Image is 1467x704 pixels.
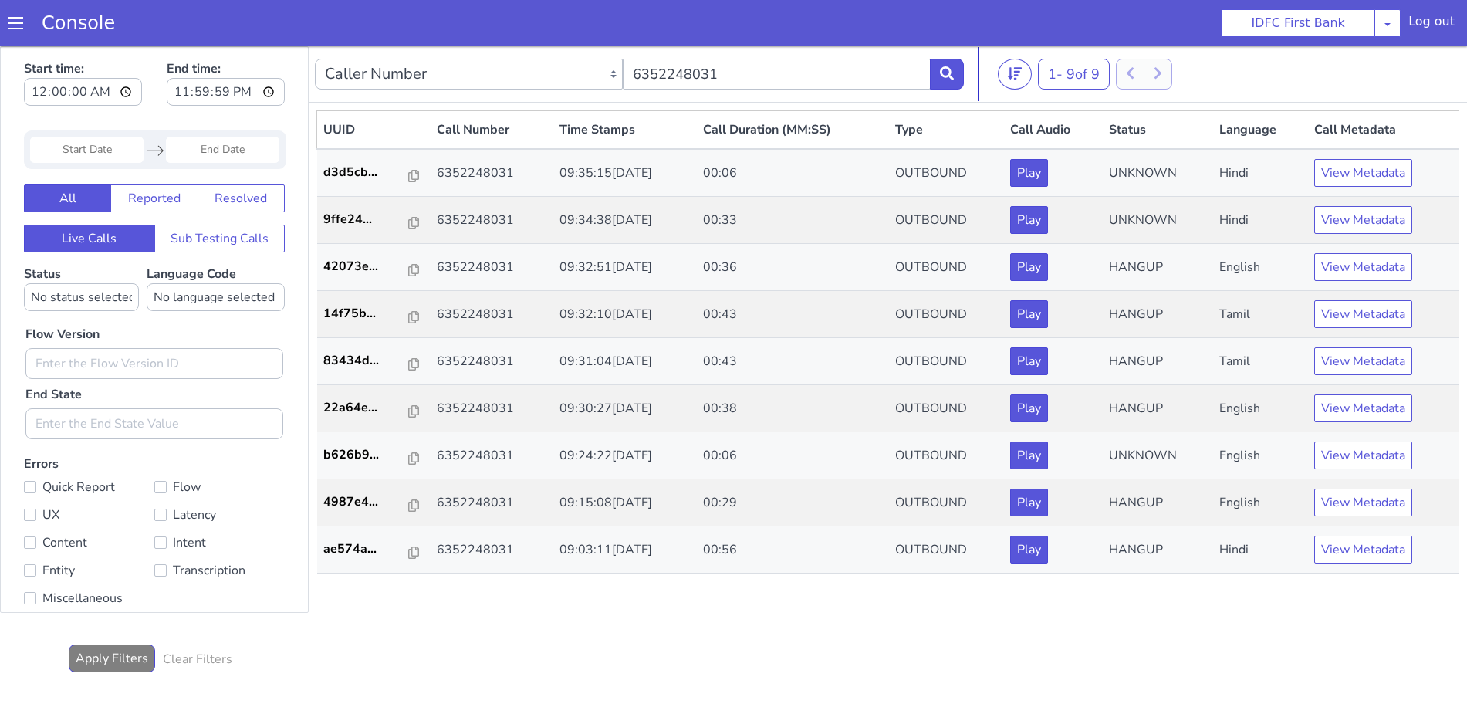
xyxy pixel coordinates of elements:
[1213,65,1308,103] th: Language
[167,32,285,59] input: End time:
[553,433,697,480] td: 09:15:08[DATE]
[1010,489,1048,517] button: Play
[1221,9,1375,37] button: IDFC First Bank
[147,219,285,265] label: Language Code
[697,65,889,103] th: Call Duration (MM:SS)
[553,65,697,103] th: Time Stamps
[1314,113,1412,140] button: View Metadata
[24,219,139,265] label: Status
[1213,245,1308,292] td: Tamil
[1103,292,1212,339] td: HANGUP
[154,486,285,507] label: Intent
[323,117,425,135] a: d3d5cb...
[431,292,553,339] td: 6352248031
[154,513,285,535] label: Transcription
[24,458,154,479] label: UX
[1103,198,1212,245] td: HANGUP
[623,12,931,43] input: Enter the Caller Number
[431,65,553,103] th: Call Number
[1103,245,1212,292] td: HANGUP
[323,164,410,182] p: 9ffe24...
[25,339,82,357] label: End State
[167,8,285,64] label: End time:
[553,245,697,292] td: 09:32:10[DATE]
[1010,254,1048,282] button: Play
[1314,348,1412,376] button: View Metadata
[1010,395,1048,423] button: Play
[198,138,285,166] button: Resolved
[154,458,285,479] label: Latency
[1004,65,1104,103] th: Call Audio
[323,399,425,418] a: b626b9...
[697,245,889,292] td: 00:43
[317,65,431,103] th: UUID
[889,151,1004,198] td: OUTBOUND
[553,151,697,198] td: 09:34:38[DATE]
[553,386,697,433] td: 09:24:22[DATE]
[1103,480,1212,527] td: HANGUP
[889,386,1004,433] td: OUTBOUND
[1408,12,1455,37] div: Log out
[1314,442,1412,470] button: View Metadata
[1213,433,1308,480] td: English
[1103,151,1212,198] td: UNKNOWN
[323,352,410,371] p: 22a64e...
[1213,292,1308,339] td: Tamil
[154,430,285,452] label: Flow
[889,103,1004,151] td: OUTBOUND
[1314,160,1412,188] button: View Metadata
[889,65,1004,103] th: Type
[553,339,697,386] td: 09:30:27[DATE]
[889,339,1004,386] td: OUTBOUND
[24,541,154,563] label: Miscellaneous
[697,198,889,245] td: 00:36
[1103,103,1212,151] td: UNKNOWN
[1213,339,1308,386] td: English
[1213,386,1308,433] td: English
[1010,160,1048,188] button: Play
[1314,489,1412,517] button: View Metadata
[431,433,553,480] td: 6352248031
[889,292,1004,339] td: OUTBOUND
[166,90,279,117] input: End Date
[697,151,889,198] td: 00:33
[1010,442,1048,470] button: Play
[323,305,425,323] a: 83434d...
[323,211,410,229] p: 42073e...
[25,302,283,333] input: Enter the Flow Version ID
[147,237,285,265] select: Language Code
[889,433,1004,480] td: OUTBOUND
[323,164,425,182] a: 9ffe24...
[323,117,410,135] p: d3d5cb...
[24,138,111,166] button: All
[431,339,553,386] td: 6352248031
[323,211,425,229] a: 42073e...
[1314,207,1412,235] button: View Metadata
[889,480,1004,527] td: OUTBOUND
[110,138,198,166] button: Reported
[1010,348,1048,376] button: Play
[24,409,285,566] label: Errors
[1308,65,1459,103] th: Call Metadata
[697,103,889,151] td: 00:06
[1103,65,1212,103] th: Status
[1103,339,1212,386] td: HANGUP
[1038,12,1110,43] button: 1- 9of 9
[24,430,154,452] label: Quick Report
[23,12,134,34] a: Console
[1010,207,1048,235] button: Play
[1314,395,1412,423] button: View Metadata
[24,32,142,59] input: Start time:
[553,198,697,245] td: 09:32:51[DATE]
[431,386,553,433] td: 6352248031
[69,598,155,626] button: Apply Filters
[30,90,144,117] input: Start Date
[431,480,553,527] td: 6352248031
[1314,254,1412,282] button: View Metadata
[697,339,889,386] td: 00:38
[431,245,553,292] td: 6352248031
[697,292,889,339] td: 00:43
[889,198,1004,245] td: OUTBOUND
[25,362,283,393] input: Enter the End State Value
[1010,113,1048,140] button: Play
